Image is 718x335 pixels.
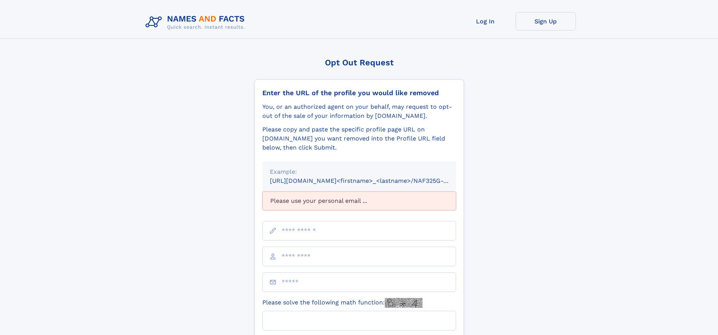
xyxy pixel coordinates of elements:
label: Please solve the following math function: [262,298,423,308]
a: Sign Up [516,12,576,31]
a: Log In [455,12,516,31]
div: Please use your personal email ... [262,191,456,210]
div: Opt Out Request [254,58,464,67]
div: You, or an authorized agent on your behalf, may request to opt-out of the sale of your informatio... [262,102,456,120]
div: Please copy and paste the specific profile page URL on [DOMAIN_NAME] you want removed into the Pr... [262,125,456,152]
small: [URL][DOMAIN_NAME]<firstname>_<lastname>/NAF325G-xxxxxxxx [270,177,470,184]
img: Logo Names and Facts [142,12,251,32]
div: Enter the URL of the profile you would like removed [262,89,456,97]
div: Example: [270,167,449,176]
